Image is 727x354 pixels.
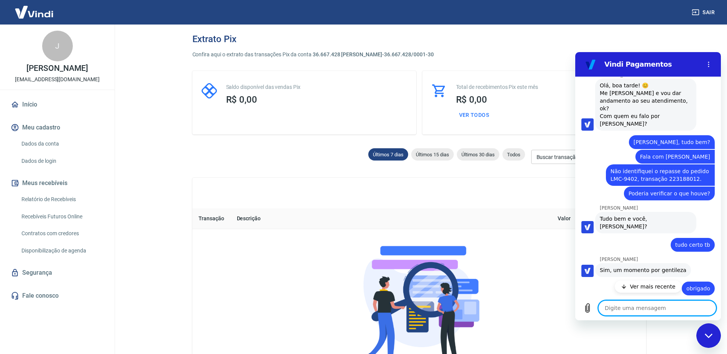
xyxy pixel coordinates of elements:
th: Transação [192,208,231,229]
a: Contratos com credores [18,226,105,241]
iframe: Janela de mensagens [575,52,721,320]
th: Valor [435,208,577,229]
span: 36.667.428 [PERSON_NAME] - 36.667.428/0001-30 [313,51,434,57]
th: Descrição [231,208,435,229]
h3: Extrato Pix [192,34,236,44]
a: Relatório de Recebíveis [18,192,105,207]
button: Sair [690,5,718,20]
a: Segurança [9,264,105,281]
button: Meus recebíveis [9,175,105,192]
button: Ver todos [456,108,492,122]
p: Saldo disponível das vendas Pix [226,83,407,91]
a: Início [9,96,105,113]
a: Dados de login [18,153,105,169]
a: Recebíveis Futuros Online [18,209,105,225]
span: Últimos 30 dias [457,152,499,157]
a: Dados da conta [18,136,105,152]
span: Últimos 7 dias [368,152,408,157]
div: Últimos 7 dias [368,148,408,161]
div: Últimos 15 dias [411,148,454,161]
img: Vindi [9,0,59,24]
div: Últimos 30 dias [457,148,499,161]
span: R$ 0,00 [226,94,258,105]
div: J [42,31,73,61]
p: Confira aqui o extrato das transações Pix da conta [192,51,646,59]
p: Total de recebimentos Pix este mês [456,83,637,91]
iframe: Botão para iniciar a janela de mensagens, 1 mensagem não lida [696,323,721,348]
span: Últimos 15 dias [411,152,454,157]
span: R$ 0,00 [456,94,487,105]
p: [EMAIL_ADDRESS][DOMAIN_NAME] [15,75,100,84]
p: [PERSON_NAME] [26,64,88,72]
a: Fale conosco [9,287,105,304]
button: Meu cadastro [9,119,105,136]
div: Todos [502,148,525,161]
a: Disponibilização de agenda [18,243,105,259]
span: Todos [502,152,525,157]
